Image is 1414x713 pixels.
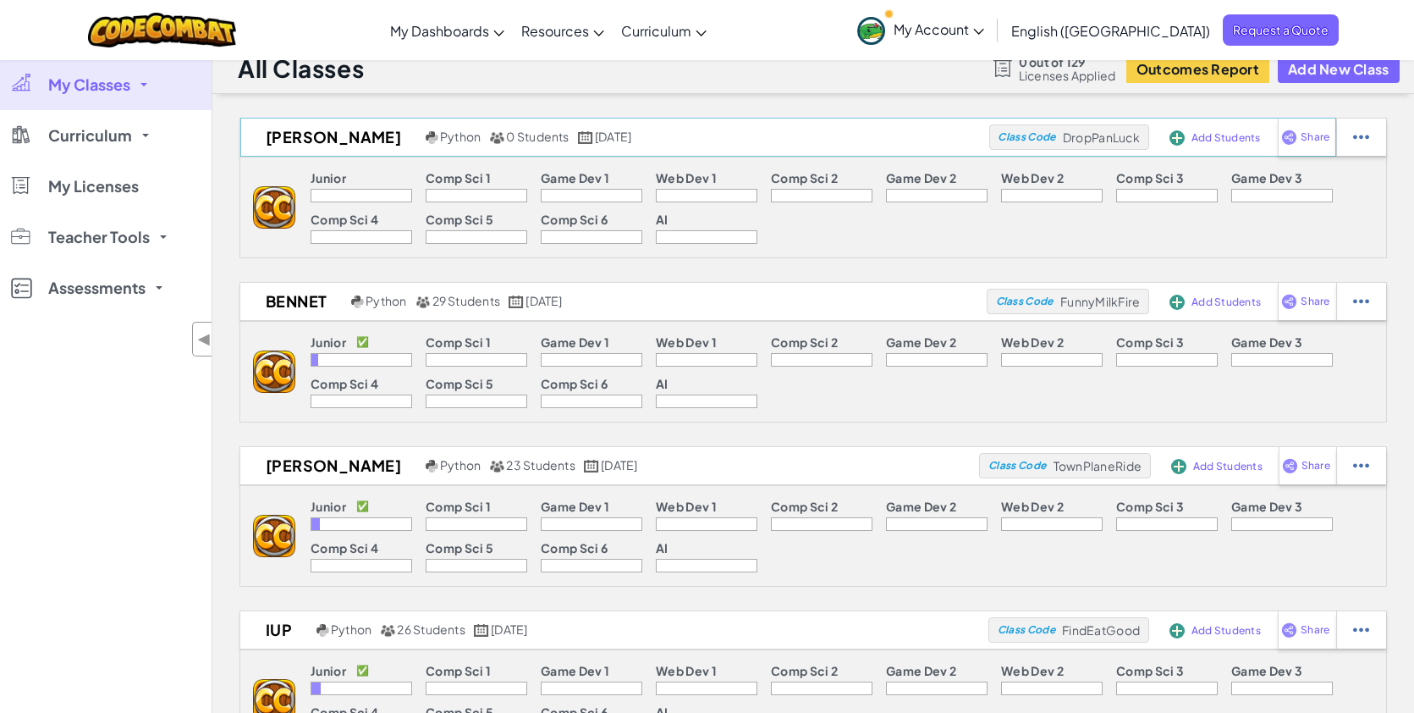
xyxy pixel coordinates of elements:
span: Python [331,622,371,637]
p: Comp Sci 1 [426,500,491,513]
span: Add Students [1191,626,1261,636]
p: Game Dev 1 [541,171,609,185]
img: calendar.svg [578,131,593,144]
span: Class Code [988,461,1046,471]
img: IconShare_Purple.svg [1282,458,1298,473]
img: logo [253,515,295,557]
a: English ([GEOGRAPHIC_DATA]) [1003,8,1219,53]
a: IUP Python 26 Students [DATE] [240,617,988,643]
p: Game Dev 2 [886,335,956,349]
img: logo [253,186,295,229]
span: Share [1301,132,1329,142]
img: python.png [426,131,438,144]
p: Comp Sci 1 [426,335,491,349]
p: ✅ [356,500,369,513]
p: Comp Sci 1 [426,664,491,677]
a: Request a Quote [1223,14,1339,46]
p: Game Dev 3 [1231,335,1302,349]
p: AI [656,377,668,390]
img: IconAddStudents.svg [1169,130,1185,146]
img: MultipleUsers.png [489,460,504,473]
p: Comp Sci 3 [1116,500,1184,513]
span: Resources [521,22,589,40]
p: Comp Sci 4 [311,213,378,226]
button: Add New Class [1278,55,1400,83]
span: TownPlaneRide [1054,458,1142,473]
h2: Bennet [240,289,347,314]
span: Add Students [1191,297,1261,307]
p: Game Dev 3 [1231,664,1302,677]
img: avatar [857,17,885,45]
img: calendar.svg [474,624,489,637]
p: Comp Sci 2 [771,500,838,513]
a: [PERSON_NAME] Python 23 Students [DATE] [240,453,979,478]
span: Class Code [998,132,1055,142]
h2: IUP [240,617,312,643]
p: Comp Sci 6 [541,213,608,226]
span: Python [440,457,481,473]
p: Web Dev 1 [656,664,717,677]
span: Share [1301,461,1330,471]
a: Bennet Python 29 Students [DATE] [240,289,987,314]
button: Outcomes Report [1126,55,1269,83]
p: Comp Sci 4 [311,377,378,390]
p: Web Dev 2 [1001,171,1064,185]
p: Web Dev 2 [1001,335,1064,349]
a: Resources [513,8,613,53]
h2: [PERSON_NAME] [240,453,421,478]
img: calendar.svg [509,296,524,308]
span: [DATE] [601,457,637,473]
span: DropPanLuck [1063,130,1140,145]
span: My Account [894,20,984,38]
span: My Classes [48,77,130,92]
p: Game Dev 1 [541,500,609,513]
p: Game Dev 1 [541,664,609,677]
span: 23 Students [506,457,575,473]
img: python.png [426,460,438,473]
img: calendar.svg [584,460,599,473]
img: CodeCombat logo [88,13,236,47]
span: Curriculum [621,22,691,40]
p: Web Dev 2 [1001,500,1064,513]
p: Game Dev 3 [1231,500,1302,513]
span: 0 Students [506,129,569,144]
span: 29 Students [432,293,501,308]
span: My Dashboards [390,22,489,40]
p: Comp Sci 5 [426,377,493,390]
a: My Dashboards [382,8,513,53]
img: python.png [351,296,364,308]
p: Comp Sci 4 [311,541,378,555]
p: Comp Sci 3 [1116,171,1184,185]
p: Game Dev 2 [886,171,956,185]
span: FunnyMilkFire [1060,294,1140,309]
img: MultipleUsers.png [380,624,395,637]
p: Comp Sci 6 [541,377,608,390]
p: AI [656,541,668,555]
img: IconShare_Purple.svg [1281,622,1297,638]
span: [DATE] [491,622,527,637]
p: Junior [311,335,346,349]
h2: [PERSON_NAME] [240,124,421,150]
img: IconStudentEllipsis.svg [1353,458,1369,473]
a: Curriculum [613,8,715,53]
span: English ([GEOGRAPHIC_DATA]) [1011,22,1210,40]
span: Class Code [998,625,1055,635]
a: My Account [849,3,993,57]
span: Curriculum [48,128,132,143]
span: Add Students [1193,462,1263,472]
span: Assessments [48,280,146,296]
p: Junior [311,500,346,513]
span: ◀ [197,327,212,351]
img: python.png [316,624,329,637]
p: Game Dev 2 [886,664,956,677]
span: 26 Students [397,622,465,637]
span: Add Students [1191,133,1261,143]
span: My Licenses [48,179,139,194]
img: MultipleUsers.png [415,296,431,308]
img: IconShare_Purple.svg [1281,294,1297,309]
p: Web Dev 2 [1001,664,1064,677]
p: Junior [311,171,346,185]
